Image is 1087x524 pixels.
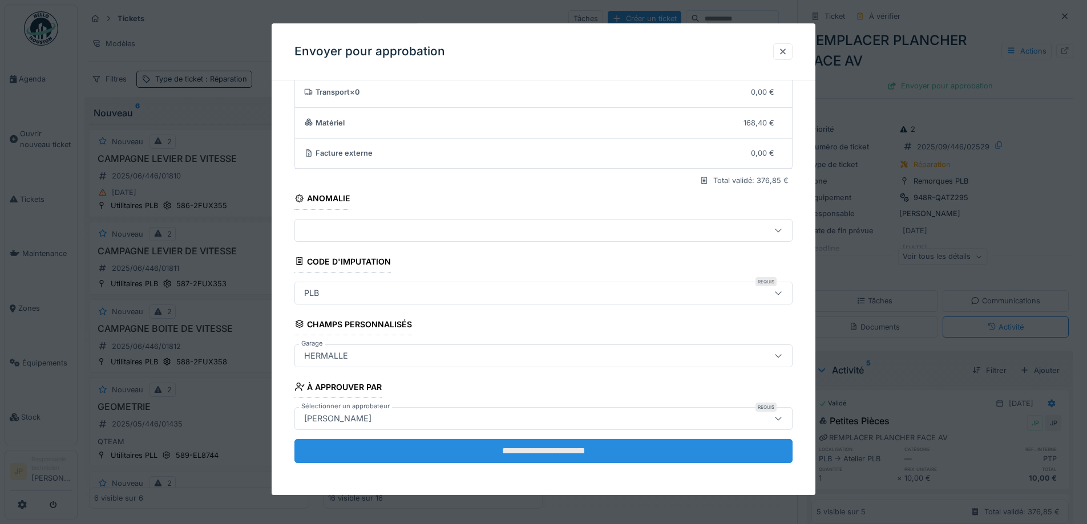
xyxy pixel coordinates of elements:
div: Requis [755,403,777,412]
div: Anomalie [294,190,350,210]
div: Facture externe [304,148,742,159]
h3: Envoyer pour approbation [294,44,445,59]
div: Code d'imputation [294,253,391,273]
div: Transport × 0 [304,87,742,98]
summary: Transport×00,00 € [300,82,787,103]
label: Sélectionner un approbateur [299,401,392,411]
div: 168,40 € [743,117,774,128]
div: 0,00 € [751,87,774,98]
div: Champs personnalisés [294,316,412,335]
div: Requis [755,277,777,286]
div: 0,00 € [751,148,774,159]
div: HERMALLE [300,350,353,362]
div: PLB [300,287,324,299]
summary: Matériel168,40 € [300,112,787,133]
div: Matériel [304,117,735,128]
div: Total validé: 376,85 € [713,176,789,186]
div: À approuver par [294,379,382,398]
label: Garage [299,339,325,348]
summary: Facture externe0,00 € [300,143,787,164]
div: [PERSON_NAME] [300,412,376,425]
